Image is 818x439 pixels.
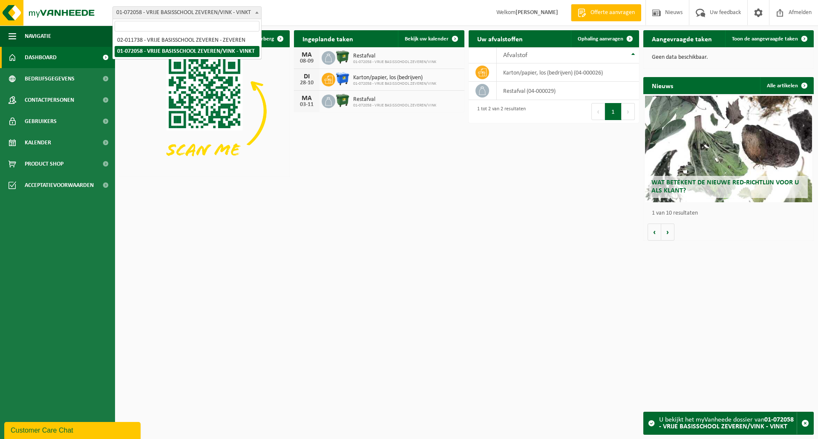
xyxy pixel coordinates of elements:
[652,55,805,60] p: Geen data beschikbaar.
[643,77,682,94] h2: Nieuws
[659,416,794,430] strong: 01-072058 - VRIJE BASISSCHOOL ZEVEREN/VINK - VINKT
[588,9,637,17] span: Offerte aanvragen
[578,36,623,42] span: Ophaling aanvragen
[255,36,274,42] span: Verberg
[622,103,635,120] button: Next
[405,36,449,42] span: Bekijk uw kalender
[725,30,813,47] a: Toon de aangevraagde taken
[294,30,362,47] h2: Ingeplande taken
[516,9,558,16] strong: [PERSON_NAME]
[353,75,436,81] span: Karton/papier, los (bedrijven)
[651,179,799,194] span: Wat betekent de nieuwe RED-richtlijn voor u als klant?
[113,7,261,19] span: 01-072058 - VRIJE BASISSCHOOL ZEVEREN/VINK - VINKT
[115,35,259,46] li: 02-011738 - VRIJE BASISSCHOOL ZEVEREN - ZEVEREN
[497,63,639,82] td: karton/papier, los (bedrijven) (04-000026)
[25,175,94,196] span: Acceptatievoorwaarden
[661,224,674,241] button: Volgende
[335,72,350,86] img: WB-1100-HPE-BE-01
[469,30,531,47] h2: Uw afvalstoffen
[25,68,75,89] span: Bedrijfsgegevens
[335,50,350,64] img: WB-1100-HPE-GN-01
[353,96,436,103] span: Restafval
[25,111,57,132] span: Gebruikers
[112,6,262,19] span: 01-072058 - VRIJE BASISSCHOOL ZEVEREN/VINK - VINKT
[497,82,639,100] td: restafval (04-000029)
[353,60,436,65] span: 01-072058 - VRIJE BASISSCHOOL ZEVEREN/VINK
[605,103,622,120] button: 1
[298,52,315,58] div: MA
[353,53,436,60] span: Restafval
[298,95,315,102] div: MA
[25,26,51,47] span: Navigatie
[648,224,661,241] button: Vorige
[335,93,350,108] img: WB-1100-HPE-GN-01
[571,30,638,47] a: Ophaling aanvragen
[643,30,720,47] h2: Aangevraagde taken
[298,80,315,86] div: 28-10
[25,47,57,68] span: Dashboard
[298,73,315,80] div: DI
[298,58,315,64] div: 08-09
[503,52,527,59] span: Afvalstof
[25,153,63,175] span: Product Shop
[248,30,289,47] button: Verberg
[760,77,813,94] a: Alle artikelen
[25,132,51,153] span: Kalender
[25,89,74,111] span: Contactpersonen
[353,103,436,108] span: 01-072058 - VRIJE BASISSCHOOL ZEVEREN/VINK
[4,420,142,439] iframe: chat widget
[353,81,436,86] span: 01-072058 - VRIJE BASISSCHOOL ZEVEREN/VINK
[659,412,797,434] div: U bekijkt het myVanheede dossier van
[571,4,641,21] a: Offerte aanvragen
[115,46,259,57] li: 01-072058 - VRIJE BASISSCHOOL ZEVEREN/VINK - VINKT
[732,36,798,42] span: Toon de aangevraagde taken
[652,210,809,216] p: 1 van 10 resultaten
[119,47,290,175] img: Download de VHEPlus App
[298,102,315,108] div: 03-11
[645,96,812,202] a: Wat betekent de nieuwe RED-richtlijn voor u als klant?
[473,102,526,121] div: 1 tot 2 van 2 resultaten
[591,103,605,120] button: Previous
[398,30,464,47] a: Bekijk uw kalender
